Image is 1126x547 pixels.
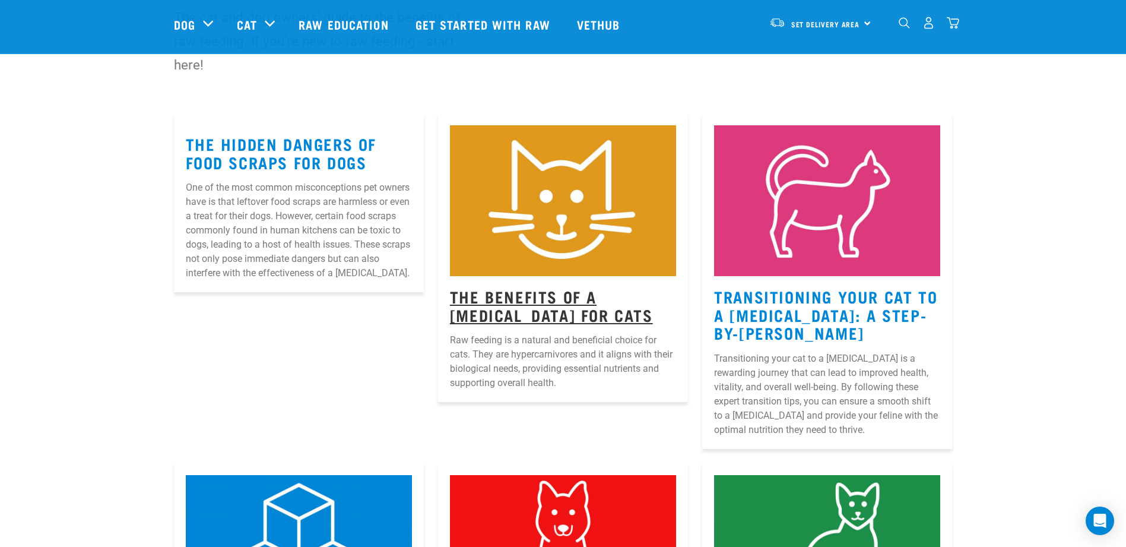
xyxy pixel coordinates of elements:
[922,17,935,29] img: user.png
[174,15,195,33] a: Dog
[714,352,940,437] p: Transitioning your cat to a [MEDICAL_DATA] is a rewarding journey that can lead to improved healt...
[565,1,635,48] a: Vethub
[1086,507,1114,535] div: Open Intercom Messenger
[237,15,257,33] a: Cat
[404,1,565,48] a: Get started with Raw
[450,125,676,276] img: Instagram_Core-Brand_Wildly-Good-Nutrition-2.jpg
[899,17,910,29] img: home-icon-1@2x.png
[450,292,653,319] a: The Benefits Of A [MEDICAL_DATA] For Cats
[450,333,676,390] p: Raw feeding is a natural and beneficial choice for cats. They are hypercarnivores and it aligns w...
[186,139,377,166] a: The Hidden Dangers of Food Scraps for Dogs
[714,292,937,337] a: Transitioning Your Cat to a [MEDICAL_DATA]: A Step-by-[PERSON_NAME]
[287,1,403,48] a: Raw Education
[186,181,412,280] p: One of the most common misconceptions pet owners have is that leftover food scraps are harmless o...
[769,17,785,28] img: van-moving.png
[791,22,860,26] span: Set Delivery Area
[947,17,959,29] img: home-icon@2x.png
[714,125,940,276] img: Instagram_Core-Brand_Wildly-Good-Nutrition-13.jpg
